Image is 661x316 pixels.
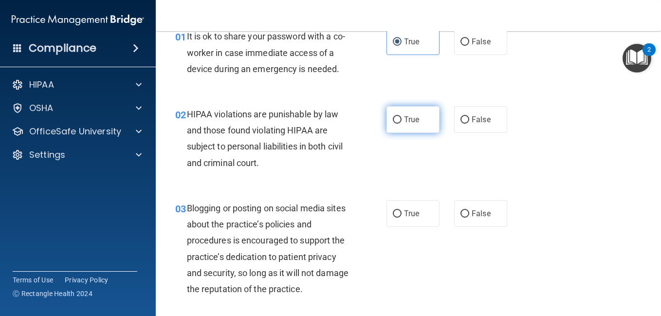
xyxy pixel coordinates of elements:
span: True [404,37,419,46]
h4: Compliance [29,41,96,55]
p: Settings [29,149,65,161]
span: Ⓒ Rectangle Health 2024 [13,289,92,298]
input: False [460,38,469,46]
a: Privacy Policy [65,275,109,285]
span: False [472,115,491,124]
p: OfficeSafe University [29,126,121,137]
span: HIPAA violations are punishable by law and those found violating HIPAA are subject to personal li... [187,109,343,168]
span: It is ok to share your password with a co-worker in case immediate access of a device during an e... [187,31,345,74]
input: True [393,116,402,124]
input: False [460,116,469,124]
a: Terms of Use [13,275,53,285]
a: OSHA [12,102,142,114]
p: OSHA [29,102,54,114]
span: 02 [175,109,186,121]
a: Settings [12,149,142,161]
a: HIPAA [12,79,142,91]
iframe: Drift Widget Chat Controller [612,249,649,286]
a: OfficeSafe University [12,126,142,137]
div: 2 [647,50,651,62]
input: False [460,210,469,218]
img: PMB logo [12,10,144,30]
p: HIPAA [29,79,54,91]
button: Open Resource Center, 2 new notifications [623,44,651,73]
span: False [472,209,491,218]
span: True [404,209,419,218]
span: True [404,115,419,124]
input: True [393,210,402,218]
span: 03 [175,203,186,215]
span: Blogging or posting on social media sites about the practice’s policies and procedures is encoura... [187,203,349,294]
input: True [393,38,402,46]
span: False [472,37,491,46]
span: 01 [175,31,186,43]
